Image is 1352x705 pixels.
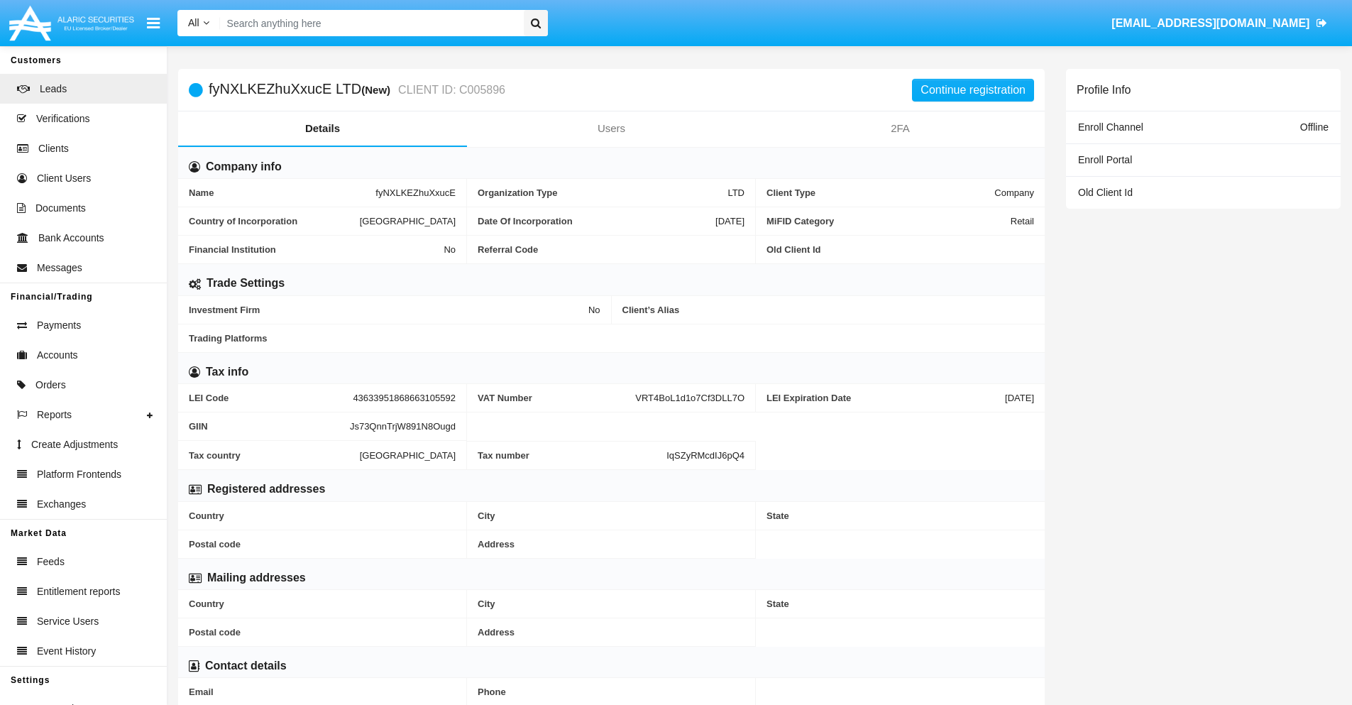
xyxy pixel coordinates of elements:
[37,554,65,569] span: Feeds
[189,539,456,550] span: Postal code
[189,216,360,226] span: Country of Incorporation
[635,393,744,403] span: VRT4BoL1d1o7Cf3DLL7O
[715,216,744,226] span: [DATE]
[766,599,1034,609] span: State
[350,421,456,432] span: Js73QnnTrjW891N8Ougd
[205,658,287,674] h6: Contact details
[478,687,744,697] span: Phone
[1078,187,1133,198] span: Old Client Id
[37,261,82,275] span: Messages
[360,216,456,226] span: [GEOGRAPHIC_DATA]
[189,393,353,403] span: LEI Code
[478,244,744,255] span: Referral Code
[206,364,248,380] h6: Tax info
[588,305,600,315] span: No
[444,244,456,255] span: No
[188,17,199,28] span: All
[37,497,86,512] span: Exchanges
[766,187,994,198] span: Client Type
[478,187,727,198] span: Organization Type
[1300,121,1329,133] span: Offline
[478,393,635,403] span: VAT Number
[766,216,1011,226] span: MiFID Category
[207,275,285,291] h6: Trade Settings
[37,644,96,659] span: Event History
[35,201,86,216] span: Documents
[189,510,456,521] span: Country
[1077,83,1131,97] h6: Profile Info
[1078,154,1132,165] span: Enroll Portal
[37,408,72,422] span: Reports
[912,79,1034,102] button: Continue registration
[37,348,78,363] span: Accounts
[220,10,519,36] input: Search
[31,437,118,452] span: Create Adjustments
[189,449,360,461] span: Tax country
[478,216,715,226] span: Date Of Incorporation
[1105,4,1334,43] a: [EMAIL_ADDRESS][DOMAIN_NAME]
[478,627,744,638] span: Address
[1011,216,1034,226] span: Retail
[189,244,444,255] span: Financial Institution
[40,82,67,97] span: Leads
[360,449,456,461] span: [GEOGRAPHIC_DATA]
[766,244,1034,255] span: Old Client Id
[37,614,99,629] span: Service Users
[189,627,456,638] span: Postal code
[209,82,505,98] h5: fyNXLKEZhuXxucE LTD
[766,393,1005,403] span: LEI Expiration Date
[36,111,89,126] span: Verifications
[395,84,505,96] small: CLIENT ID: C005896
[37,171,91,186] span: Client Users
[1111,17,1309,29] span: [EMAIL_ADDRESS][DOMAIN_NAME]
[467,111,756,146] a: Users
[189,687,456,697] span: Email
[1078,121,1143,133] span: Enroll Channel
[38,231,104,246] span: Bank Accounts
[375,187,456,198] span: fyNXLKEZhuXxucE
[361,82,395,98] div: (New)
[178,111,467,146] a: Details
[727,187,744,198] span: LTD
[478,599,744,609] span: City
[666,450,744,461] span: IqSZyRMcdIJ6pQ4
[189,305,588,315] span: Investment Firm
[37,318,81,333] span: Payments
[622,305,1035,315] span: Client’s Alias
[994,187,1034,198] span: Company
[189,333,1034,344] span: Trading Platforms
[206,159,282,175] h6: Company info
[1005,393,1034,403] span: [DATE]
[189,421,350,432] span: GIIN
[766,510,1034,521] span: State
[38,141,69,156] span: Clients
[37,467,121,482] span: Platform Frontends
[35,378,66,393] span: Orders
[207,570,306,586] h6: Mailing addresses
[478,539,744,550] span: Address
[189,187,375,198] span: Name
[37,584,121,599] span: Entitlement reports
[478,450,666,461] span: Tax number
[756,111,1045,146] a: 2FA
[189,599,456,609] span: Country
[207,481,325,497] h6: Registered addresses
[478,510,744,521] span: City
[353,393,456,403] span: 43633951868663105592
[7,2,136,44] img: Logo image
[177,16,220,31] a: All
